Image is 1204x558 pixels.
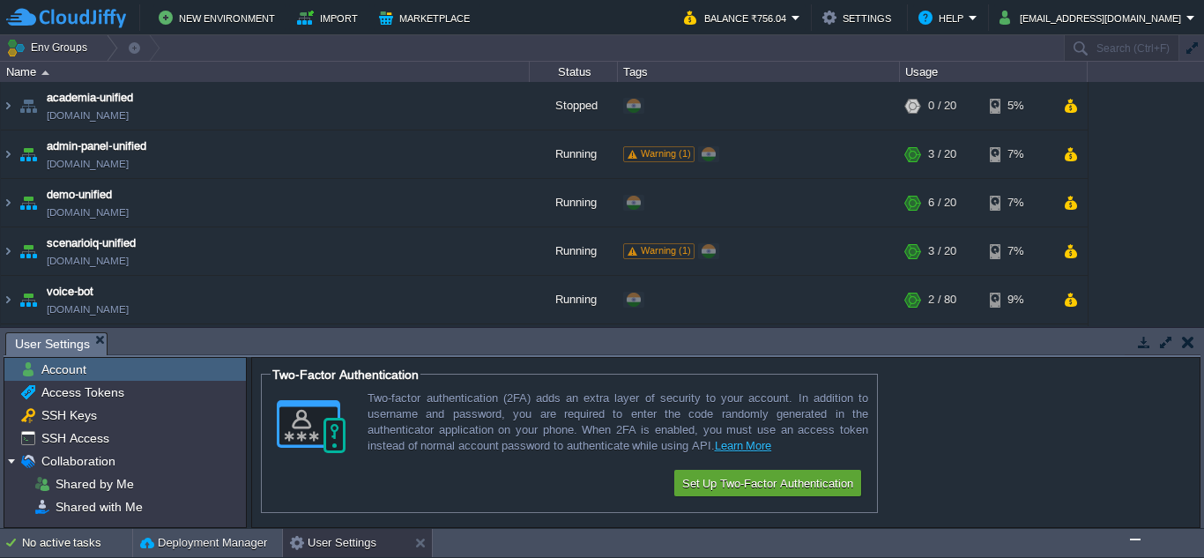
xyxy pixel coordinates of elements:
[2,62,529,82] div: Name
[641,148,691,159] span: Warning (1)
[16,82,41,130] img: AMDAwAAAACH5BAEAAAAALAAAAAABAAEAAAICRAEAOw==
[990,227,1047,275] div: 7%
[297,7,363,28] button: Import
[530,179,618,227] div: Running
[990,324,1047,372] div: 8%
[990,276,1047,324] div: 9%
[684,7,792,28] button: Balance ₹756.04
[159,7,280,28] button: New Environment
[47,204,129,221] a: [DOMAIN_NAME]
[16,324,41,372] img: AMDAwAAAACH5BAEAAAAALAAAAAABAAEAAAICRAEAOw==
[16,227,41,275] img: AMDAwAAAACH5BAEAAAAALAAAAAABAAEAAAICRAEAOw==
[140,534,267,552] button: Deployment Manager
[47,107,129,124] a: [DOMAIN_NAME]
[530,82,618,130] div: Stopped
[272,368,419,382] span: Two-Factor Authentication
[928,130,956,178] div: 3 / 20
[1,324,15,372] img: AMDAwAAAACH5BAEAAAAALAAAAAABAAEAAAICRAEAOw==
[16,179,41,227] img: AMDAwAAAACH5BAEAAAAALAAAAAABAAEAAAICRAEAOw==
[47,252,129,270] a: [DOMAIN_NAME]
[41,71,49,75] img: AMDAwAAAACH5BAEAAAAALAAAAAABAAEAAAICRAEAOw==
[1130,487,1186,540] iframe: chat widget
[47,138,146,155] a: admin-panel-unified
[619,62,899,82] div: Tags
[379,7,475,28] button: Marketplace
[928,324,956,372] div: 2 / 80
[928,227,956,275] div: 3 / 20
[47,186,112,204] a: demo-unified
[1,130,15,178] img: AMDAwAAAACH5BAEAAAAALAAAAAABAAEAAAICRAEAOw==
[38,384,127,400] a: Access Tokens
[368,391,868,454] div: Two-factor authentication (2FA) adds an extra layer of security to your account. In addition to u...
[1,276,15,324] img: AMDAwAAAACH5BAEAAAAALAAAAAABAAEAAAICRAEAOw==
[530,276,618,324] div: Running
[38,453,118,469] a: Collaboration
[1,82,15,130] img: AMDAwAAAACH5BAEAAAAALAAAAAABAAEAAAICRAEAOw==
[22,529,132,557] div: No active tasks
[677,472,858,494] button: Set Up Two-Factor Authentication
[641,245,691,256] span: Warning (1)
[531,62,617,82] div: Status
[38,430,112,446] a: SSH Access
[1000,7,1186,28] button: [EMAIL_ADDRESS][DOMAIN_NAME]
[47,301,129,318] a: [DOMAIN_NAME]
[47,89,133,107] a: academia-unified
[928,82,956,130] div: 0 / 20
[16,130,41,178] img: AMDAwAAAACH5BAEAAAAALAAAAAABAAEAAAICRAEAOw==
[990,179,1047,227] div: 7%
[530,227,618,275] div: Running
[990,130,1047,178] div: 7%
[47,234,136,252] a: scenarioiq-unified
[530,130,618,178] div: Running
[52,476,137,492] a: Shared by Me
[6,7,126,29] img: CloudJiffy
[38,361,89,377] a: Account
[990,82,1047,130] div: 5%
[6,35,93,60] button: Env Groups
[1,179,15,227] img: AMDAwAAAACH5BAEAAAAALAAAAAABAAEAAAICRAEAOw==
[928,179,956,227] div: 6 / 20
[530,324,618,372] div: Running
[38,407,100,423] a: SSH Keys
[918,7,969,28] button: Help
[290,534,376,552] button: User Settings
[47,155,129,173] a: [DOMAIN_NAME]
[822,7,896,28] button: Settings
[52,499,145,515] a: Shared with Me
[901,62,1087,82] div: Usage
[15,333,90,355] span: User Settings
[928,276,956,324] div: 2 / 80
[47,283,93,301] a: voice-bot
[715,439,772,452] a: Learn More
[1,227,15,275] img: AMDAwAAAACH5BAEAAAAALAAAAAABAAEAAAICRAEAOw==
[16,276,41,324] img: AMDAwAAAACH5BAEAAAAALAAAAAABAAEAAAICRAEAOw==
